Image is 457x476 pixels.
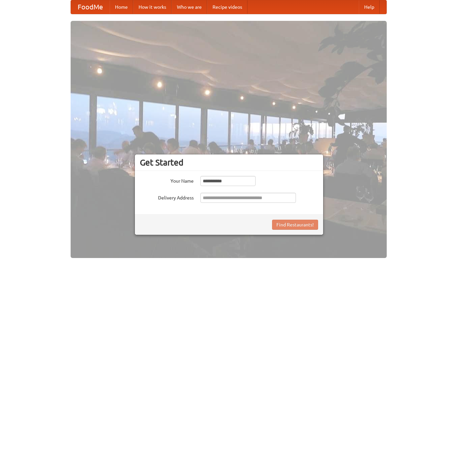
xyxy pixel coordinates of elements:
[140,193,194,201] label: Delivery Address
[207,0,247,14] a: Recipe videos
[272,220,318,230] button: Find Restaurants!
[133,0,172,14] a: How it works
[71,0,110,14] a: FoodMe
[359,0,380,14] a: Help
[140,176,194,184] label: Your Name
[172,0,207,14] a: Who we are
[110,0,133,14] a: Home
[140,157,318,168] h3: Get Started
